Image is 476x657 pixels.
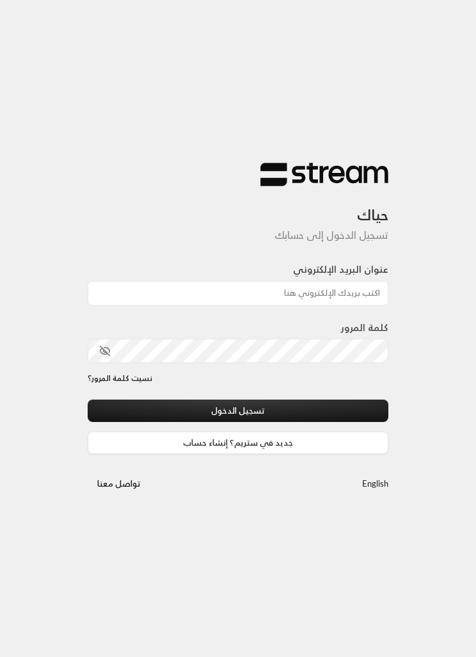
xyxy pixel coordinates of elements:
[88,432,388,454] a: جديد في ستريم؟ إنشاء حساب
[293,263,388,277] label: عنوان البريد الإلكتروني
[88,473,150,496] button: تواصل معنا
[88,187,388,224] h3: حياك
[260,162,388,187] img: Stream Logo
[94,340,116,362] button: toggle password visibility
[88,229,388,241] h5: تسجيل الدخول إلى حسابك
[341,321,388,336] label: كلمة المرور
[88,373,152,384] a: نسيت كلمة المرور؟
[362,473,388,496] a: English
[88,476,150,491] a: تواصل معنا
[88,281,388,305] input: اكتب بريدك الإلكتروني هنا
[88,400,388,422] button: تسجيل الدخول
